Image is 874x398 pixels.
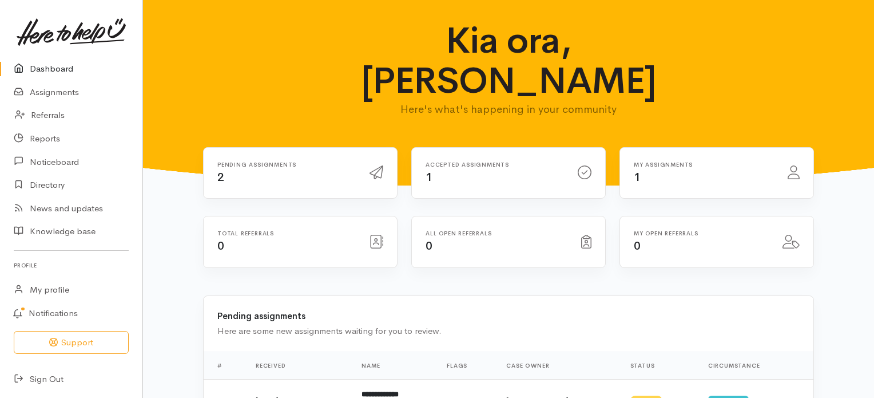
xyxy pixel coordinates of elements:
[634,230,769,237] h6: My open referrals
[217,161,356,168] h6: Pending assignments
[217,230,356,237] h6: Total referrals
[352,352,438,379] th: Name
[426,230,567,237] h6: All open referrals
[634,239,641,253] span: 0
[247,352,352,379] th: Received
[217,239,224,253] span: 0
[217,170,224,184] span: 2
[340,21,678,101] h1: Kia ora, [PERSON_NAME]
[217,325,800,338] div: Here are some new assignments waiting for you to review.
[217,310,305,321] b: Pending assignments
[14,331,129,354] button: Support
[699,352,813,379] th: Circumstance
[340,101,678,117] p: Here's what's happening in your community
[497,352,621,379] th: Case Owner
[426,161,564,168] h6: Accepted assignments
[14,258,129,273] h6: Profile
[634,170,641,184] span: 1
[426,170,432,184] span: 1
[621,352,699,379] th: Status
[204,352,247,379] th: #
[634,161,774,168] h6: My assignments
[426,239,432,253] span: 0
[438,352,497,379] th: Flags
